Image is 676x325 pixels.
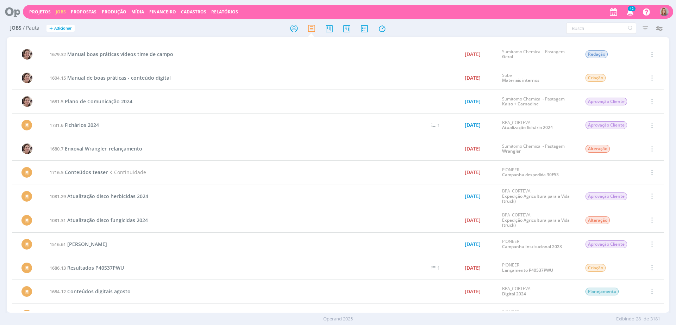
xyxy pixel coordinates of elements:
span: + [49,25,53,32]
a: 1516.61[PERSON_NAME] [50,241,107,247]
div: [DATE] [465,218,481,223]
button: Jobs [54,9,68,15]
button: Propostas [69,9,99,15]
span: Manual boas práticas vídeos time de campo [67,51,173,57]
button: Produção [100,9,129,15]
div: Sobe [502,73,575,83]
div: M [21,120,32,130]
div: BPA_CORTEVA [502,120,575,130]
span: 1686.13 [50,265,66,271]
div: PIONEER [502,167,575,178]
div: [DATE] [465,75,481,80]
div: [DATE] [465,194,481,199]
span: Alteração [586,145,610,153]
span: Alteração [586,216,610,224]
a: 1679.32Manual boas práticas vídeos time de campo [50,51,173,57]
span: Conteúdos digitais agosto [67,288,131,295]
button: Relatórios [209,9,240,15]
a: 1681.5Plano de Comunicação 2024 [50,98,132,105]
input: Busca [566,23,636,34]
a: Kaiso + Carnadine [502,101,539,107]
div: Sumitomo Chemical - Pastagem [502,97,575,107]
button: Projetos [27,9,53,15]
span: Cadastros [181,9,206,15]
a: Projetos [29,9,51,15]
div: M [21,167,32,178]
div: [DATE] [465,170,481,175]
a: Expedição Agricultura para a Vida (truck) [502,217,570,228]
a: Wrangler [502,148,521,154]
span: 28 [636,315,641,323]
div: M [21,310,32,320]
div: BPA_CORTEVA [502,213,575,228]
span: 1731.6 [50,122,63,128]
a: Geral [502,54,513,60]
div: Sumitomo Chemical - Pastagem [502,49,575,60]
span: 1 [437,265,440,271]
span: Exibindo [616,315,634,323]
span: 1604.15 [50,75,66,81]
span: Aprovação Cliente [586,192,627,200]
a: 1680.7Enxoval Wrangler_relançamento [50,145,142,152]
a: Jobs [56,9,66,15]
img: A [22,49,32,60]
span: 1081.29 [50,193,66,200]
a: Digital 2024 [502,291,526,297]
a: Mídia [131,9,144,15]
div: M [21,191,32,202]
button: Mídia [129,9,146,15]
div: M [21,239,32,250]
span: Aprovação Cliente [586,121,627,129]
div: [DATE] [465,123,481,128]
a: Relatórios [211,9,238,15]
span: Plano de Comunicação 2024 [65,98,132,105]
a: 1686.13Resultados P40537PWU [50,264,124,271]
span: 1 [437,122,440,129]
a: Produção [102,9,126,15]
a: 1604.15Manual de boas práticas - conteúdo digital [50,74,171,81]
div: PIONEER [502,239,575,249]
div: BPA_CORTEVA [502,189,575,204]
span: 1679.32 [50,51,66,57]
span: Manual de boas práticas - conteúdo digital [67,74,171,81]
span: Aprovação Cliente [586,240,627,248]
div: [DATE] [465,242,481,247]
a: 1684.12Conteúdos digitais agosto [50,288,131,295]
div: M [21,215,32,226]
div: Sumitomo Chemical - Pastagem [502,144,575,154]
a: Materiais internos [502,77,539,83]
span: de [644,315,649,323]
a: 1716.5Conteúdos teaser [50,169,108,176]
span: / Pauta [23,25,39,31]
span: Planejamento [586,288,619,295]
button: Financeiro [147,9,178,15]
div: PIONEER [502,263,575,273]
span: Conexão interrompida! [534,4,590,11]
span: Redação [586,50,608,58]
a: Campanha Institucional 2023 [502,244,562,250]
a: Lançamento P40537PWU [502,267,553,273]
span: Jobs [10,25,21,31]
span: 42 [628,6,636,11]
span: 1681.5 [50,98,63,105]
div: [DATE] [465,265,481,270]
span: 1516.61 [50,241,66,247]
img: A [660,7,669,16]
button: 42 [622,6,637,18]
span: Criação [586,74,606,82]
span: Propostas [71,9,96,15]
span: Atualização disco herbicidas 2024 [67,193,148,200]
button: +Adicionar [46,25,75,32]
span: [PERSON_NAME] [67,241,107,247]
span: Adicionar [54,26,72,31]
span: Fichários 2024 [65,122,99,128]
div: [DATE] [465,289,481,294]
div: [DATE] [465,146,481,151]
button: Cadastros [179,9,208,15]
span: Continuidade [108,169,146,176]
img: A [22,73,32,83]
span: 1081.31 [50,217,66,223]
a: 1731.6Fichários 2024 [50,122,99,128]
a: Atualização fichário 2024 [502,124,553,130]
div: M [21,263,32,273]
